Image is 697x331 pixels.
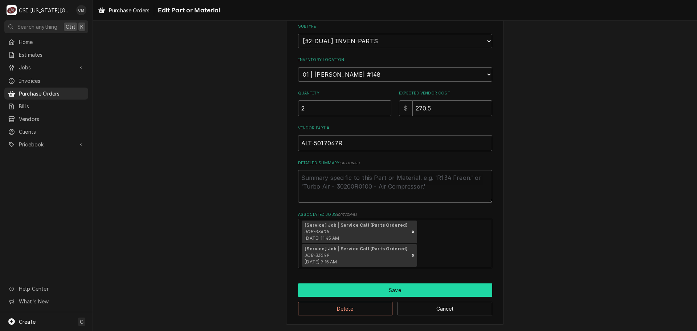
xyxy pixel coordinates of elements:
div: Quantity [298,90,391,116]
span: Help Center [19,285,84,292]
span: [DATE] 9:15 AM [305,259,337,265]
button: Cancel [398,302,492,315]
div: Button Group Row [298,297,492,315]
div: $ [399,100,412,116]
em: JOB-33405 [305,229,329,234]
span: Estimates [19,51,85,58]
span: Purchase Orders [19,90,85,97]
span: ( optional ) [339,161,360,165]
div: Button Group [298,283,492,315]
a: Estimates [4,49,88,61]
span: Jobs [19,64,74,71]
a: Go to Help Center [4,283,88,295]
span: C [80,318,83,326]
label: Vendor Part # [298,125,492,131]
div: Button Group Row [298,283,492,297]
a: Clients [4,126,88,138]
a: Go to What's New [4,295,88,307]
span: Search anything [17,23,57,31]
span: Clients [19,128,85,136]
div: Subtype [298,24,492,48]
a: Go to Jobs [4,61,88,73]
span: What's New [19,298,84,305]
span: Edit Part or Material [156,5,220,15]
div: Inventory Location [298,57,492,81]
label: Inventory Location [298,57,492,63]
a: Go to Pricebook [4,138,88,150]
span: K [80,23,83,31]
button: Delete [298,302,393,315]
a: Purchase Orders [4,88,88,100]
a: Vendors [4,113,88,125]
div: C [7,5,17,15]
a: Bills [4,100,88,112]
div: CSI [US_STATE][GEOGRAPHIC_DATA] [19,7,72,14]
div: Chancellor Morris's Avatar [76,5,86,15]
em: JOB-33049 [305,253,329,258]
div: Expected Vendor Cost [399,90,492,116]
span: [DATE] 11:45 AM [305,235,339,241]
label: Detailed Summary [298,160,492,166]
label: Expected Vendor Cost [399,90,492,96]
span: Pricebook [19,141,74,148]
span: Vendors [19,115,85,123]
span: Invoices [19,77,85,85]
a: Purchase Orders [95,4,152,16]
button: Save [298,283,492,297]
button: Search anythingCtrlK [4,20,88,33]
div: CM [76,5,86,15]
strong: [Service] Job | Service Call (Parts Ordered) [305,222,408,228]
span: ( optional ) [337,213,357,217]
div: Detailed Summary [298,160,492,203]
a: Home [4,36,88,48]
strong: [Service] Job | Service Call (Parts Ordered) [305,246,408,251]
span: Ctrl [66,23,75,31]
span: Purchase Orders [109,7,150,14]
span: Bills [19,102,85,110]
a: Invoices [4,75,88,87]
label: Quantity [298,90,391,96]
div: Vendor Part # [298,125,492,151]
label: Associated Jobs [298,212,492,218]
label: Subtype [298,24,492,29]
div: Remove [object Object] [409,221,417,243]
div: Associated Jobs [298,212,492,269]
div: Remove [object Object] [409,244,417,267]
span: Create [19,319,36,325]
div: CSI Kansas City's Avatar [7,5,17,15]
span: Home [19,38,85,46]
